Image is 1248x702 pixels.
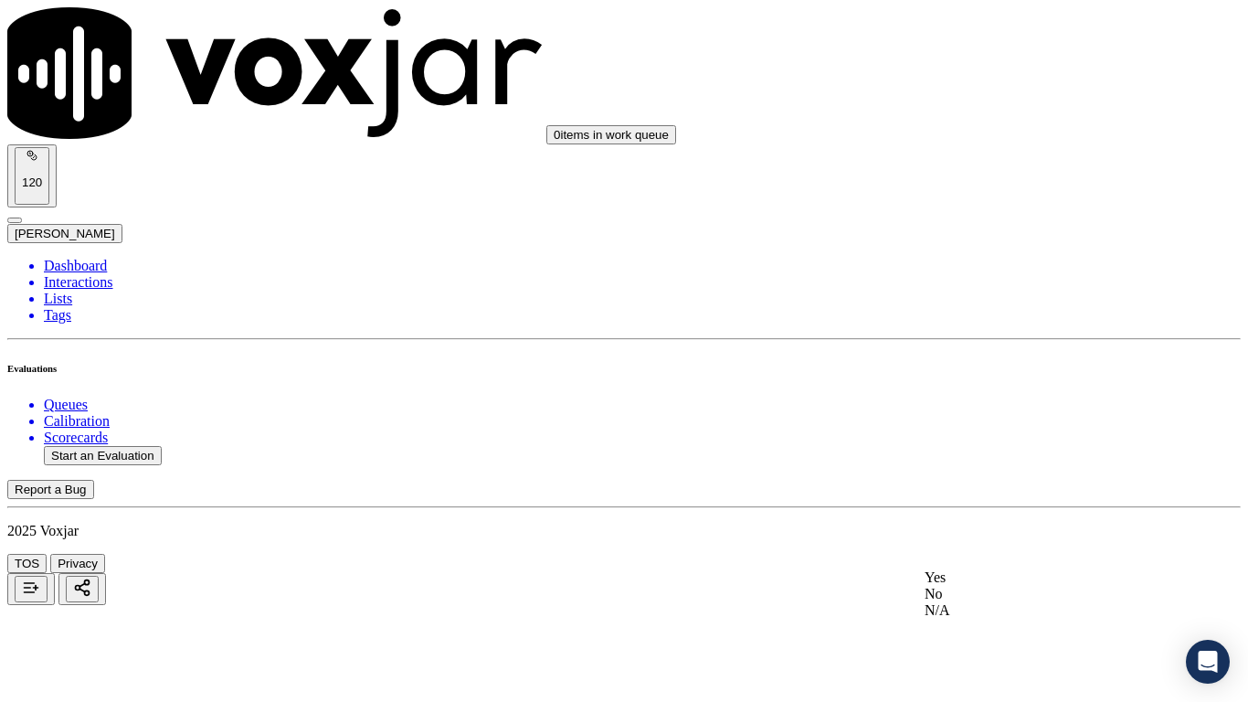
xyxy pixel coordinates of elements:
[44,274,1241,291] a: Interactions
[7,363,1241,374] h6: Evaluations
[44,430,1241,446] a: Scorecards
[50,554,105,573] button: Privacy
[44,446,162,465] button: Start an Evaluation
[44,307,1241,324] a: Tags
[7,523,1241,539] p: 2025 Voxjar
[925,569,1157,586] div: Yes
[15,147,49,205] button: 120
[7,144,57,207] button: 120
[546,125,676,144] button: 0items in work queue
[1186,640,1230,684] div: Open Intercom Messenger
[7,7,543,139] img: voxjar logo
[925,586,1157,602] div: No
[22,175,42,189] p: 120
[7,554,47,573] button: TOS
[7,480,94,499] button: Report a Bug
[7,224,122,243] button: [PERSON_NAME]
[44,291,1241,307] a: Lists
[44,413,1241,430] a: Calibration
[925,602,1157,619] div: N/A
[44,258,1241,274] a: Dashboard
[15,227,115,240] span: [PERSON_NAME]
[44,397,1241,413] a: Queues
